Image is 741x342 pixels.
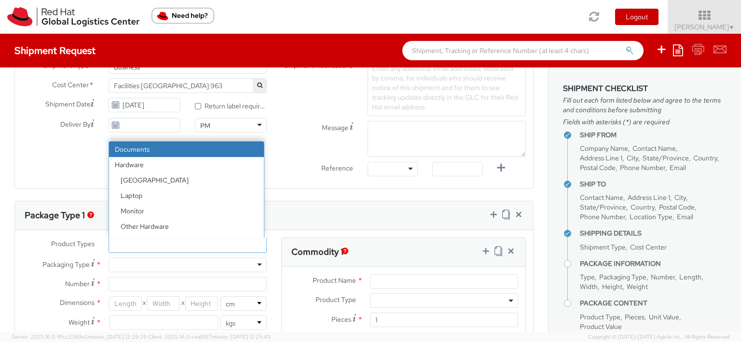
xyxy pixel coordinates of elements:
[65,279,90,288] span: Number
[693,154,717,162] span: Country
[580,273,595,281] span: Type
[180,296,185,311] span: X
[109,157,264,265] li: Hardware
[372,64,518,111] span: Enter any additional email addresses, separated by comma, for individuals who should receive noti...
[580,282,598,291] span: Width
[632,144,676,153] span: Contact Name
[627,154,638,162] span: City
[142,296,147,311] span: X
[599,273,646,281] span: Packaging Type
[580,132,727,139] h4: Ship From
[313,276,356,285] span: Product Name
[148,333,271,340] span: Client: 2025.14.0-cea8157
[580,212,625,221] span: Phone Number
[45,99,91,109] span: Shipment Date
[195,103,201,109] input: Return label required
[643,154,689,162] span: State/Province
[563,117,727,127] span: Fields with asterisks (*) are required
[580,313,620,321] span: Product Type
[109,296,142,311] input: Length
[316,295,356,304] span: Product Type
[580,243,626,251] span: Shipment Type
[651,273,675,281] span: Number
[147,296,180,311] input: Width
[115,172,264,188] li: [GEOGRAPHIC_DATA]
[628,193,670,202] span: Address Line 1
[670,163,686,172] span: Email
[291,247,343,257] h3: Commodity 1
[615,9,659,25] button: Logout
[677,212,693,221] span: Email
[659,203,695,211] span: Postal Code
[42,260,90,269] span: Packaging Type
[115,219,264,234] li: Other Hardware
[679,273,701,281] span: Length
[580,260,727,267] h4: Package Information
[60,119,91,130] span: Deliver By
[151,8,214,24] button: Need help?
[620,163,665,172] span: Phone Number
[580,193,623,202] span: Contact Name
[109,79,267,93] span: Facilities New Delhi 963
[115,203,264,219] li: Monitor
[7,7,139,26] img: rh-logistics-00dfa346123c4ec078e1.svg
[631,203,655,211] span: Country
[580,181,727,188] h4: Ship To
[588,333,729,341] span: Copyright © [DATE]-[DATE] Agistix Inc., All Rights Reserved
[580,300,727,307] h4: Package Content
[563,95,727,115] span: Fill out each form listed below and agree to the terms and conditions before submitting
[563,84,727,93] h3: Shipment Checklist
[60,298,95,307] span: Dimensions
[331,315,351,324] span: Pieces
[52,80,89,91] span: Cost Center
[674,193,686,202] span: City
[14,45,96,56] h4: Shipment Request
[200,121,210,131] div: PM
[580,144,628,153] span: Company Name
[630,243,667,251] span: Cost Center
[109,142,264,157] li: Documents
[88,333,147,340] span: master, [DATE] 12:29:29
[114,81,261,90] span: Facilities New Delhi 963
[115,234,264,250] li: Server
[115,188,264,203] li: Laptop
[630,212,672,221] span: Location Type
[322,123,348,132] span: Message
[580,203,626,211] span: State/Province
[321,164,353,172] span: Reference
[580,322,622,331] span: Product Value
[580,154,622,162] span: Address Line 1
[109,157,264,172] strong: Hardware
[580,163,616,172] span: Postal Code
[195,100,267,111] label: Return label required
[69,318,90,327] span: Weight
[212,333,271,340] span: master, [DATE] 12:25:43
[674,23,735,31] span: [PERSON_NAME]
[625,313,645,321] span: Pieces
[12,333,147,340] span: Server: 2025.16.0-1ffcc23b9e2
[51,239,95,248] span: Product Types
[402,41,644,60] input: Shipment, Tracking or Reference Number (at least 4 chars)
[627,282,648,291] span: Weight
[580,230,727,237] h4: Shipping Details
[185,296,218,311] input: Height
[25,210,85,220] h3: Package Type 1
[602,282,622,291] span: Height
[729,24,735,31] span: ▼
[649,313,679,321] span: Unit Value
